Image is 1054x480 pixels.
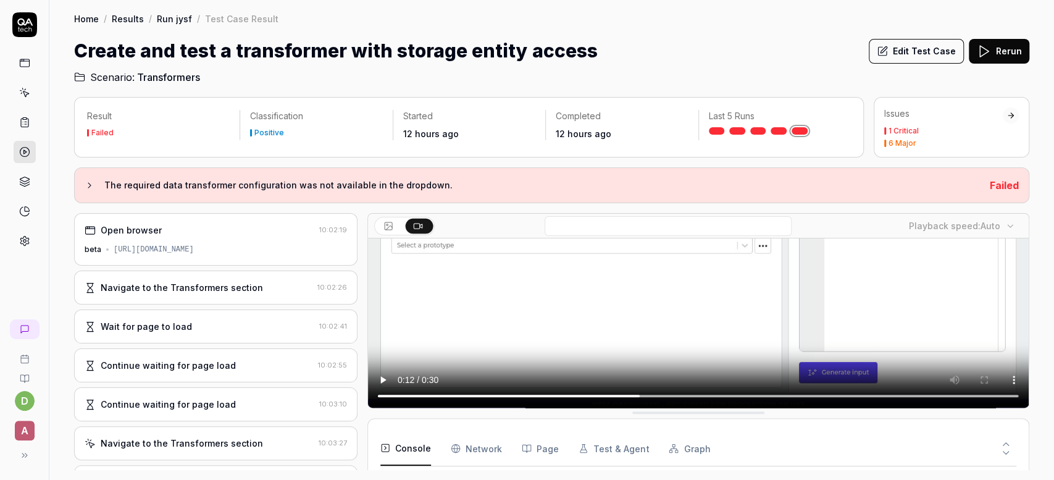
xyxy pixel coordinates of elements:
[15,391,35,411] button: d
[10,319,40,339] a: New conversation
[254,129,284,137] div: Positive
[319,400,347,408] time: 10:03:10
[884,107,1003,120] div: Issues
[909,219,1000,232] div: Playback speed:
[85,178,980,193] button: The required data transformer configuration was not available in the dropdown.
[5,344,44,364] a: Book a call with us
[205,12,278,25] div: Test Case Result
[556,110,688,122] p: Completed
[522,431,559,466] button: Page
[889,127,919,135] div: 1 Critical
[15,421,35,440] span: A
[149,12,152,25] div: /
[112,12,144,25] a: Results
[91,129,114,137] div: Failed
[101,281,263,294] div: Navigate to the Transformers section
[403,128,459,139] time: 12 hours ago
[114,244,194,255] div: [URL][DOMAIN_NAME]
[85,244,101,255] div: beta
[87,110,230,122] p: Result
[101,398,236,411] div: Continue waiting for page load
[403,110,535,122] p: Started
[137,70,200,85] span: Transformers
[101,359,236,372] div: Continue waiting for page load
[451,431,502,466] button: Network
[101,320,192,333] div: Wait for page to load
[5,364,44,384] a: Documentation
[319,322,347,331] time: 10:02:41
[889,140,916,147] div: 6 Major
[101,437,263,450] div: Navigate to the Transformers section
[869,39,964,64] button: Edit Test Case
[250,110,382,122] p: Classification
[579,431,649,466] button: Test & Agent
[157,12,192,25] a: Run jysf
[88,70,135,85] span: Scenario:
[104,178,980,193] h3: The required data transformer configuration was not available in the dropdown.
[101,224,162,237] div: Open browser
[317,283,347,292] time: 10:02:26
[74,37,598,65] h1: Create and test a transformer with storage entity access
[197,12,200,25] div: /
[669,431,710,466] button: Graph
[318,361,347,369] time: 10:02:55
[104,12,107,25] div: /
[74,70,200,85] a: Scenario:Transformers
[74,12,99,25] a: Home
[380,431,431,466] button: Console
[556,128,611,139] time: 12 hours ago
[990,179,1019,192] span: Failed
[319,225,347,234] time: 10:02:19
[969,39,1029,64] button: Rerun
[5,411,44,443] button: A
[319,439,347,447] time: 10:03:27
[709,110,841,122] p: Last 5 Runs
